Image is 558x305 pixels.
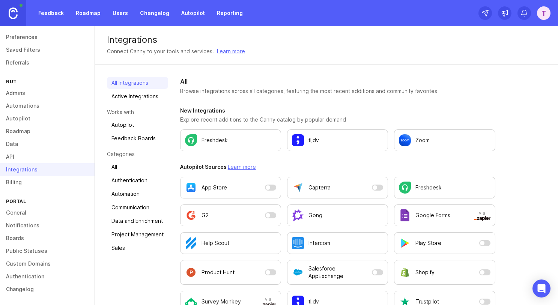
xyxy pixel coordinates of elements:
[107,35,546,44] div: Integrations
[217,47,245,56] a: Learn more
[107,242,168,254] a: Sales
[202,239,229,247] p: Help Scout
[287,232,388,254] a: Configure Intercom settings.
[287,129,388,151] a: Configure tl;dv settings.
[180,77,495,86] h2: All
[415,239,441,247] p: Play Store
[107,150,168,158] p: Categories
[394,260,495,285] button: Shopify is currently disabled as an Autopilot data source. Open a modal to adjust settings.
[107,174,168,186] a: Authentication
[107,47,214,56] div: Connect Canny to your tools and services.
[415,212,450,219] p: Google Forms
[177,6,209,20] a: Autopilot
[287,177,388,198] button: Capterra is currently disabled as an Autopilot data source. Open a modal to adjust settings.
[107,119,168,131] a: Autopilot
[71,6,105,20] a: Roadmap
[537,6,550,20] button: T
[308,137,319,144] p: tl;dv
[308,184,331,191] p: Capterra
[394,232,495,254] button: Play Store is currently disabled as an Autopilot data source. Open a modal to adjust settings.
[228,164,256,170] a: Learn more
[394,204,495,226] a: Configure Google Forms in a new tab.
[180,232,281,254] a: Configure Help Scout settings.
[212,6,247,20] a: Reporting
[474,210,490,221] span: via
[394,177,495,198] a: Configure Freshdesk settings.
[180,177,281,198] button: App Store is currently disabled as an Autopilot data source. Open a modal to adjust settings.
[415,269,435,276] p: Shopify
[202,212,209,219] p: G2
[180,260,281,285] button: Product Hunt is currently disabled as an Autopilot data source. Open a modal to adjust settings.
[394,129,495,151] a: Configure Zoom settings.
[135,6,174,20] a: Changelog
[287,260,388,285] button: Salesforce AppExchange is currently disabled as an Autopilot data source. Open a modal to adjust ...
[180,204,281,226] button: G2 is currently disabled as an Autopilot data source. Open a modal to adjust settings.
[180,116,495,123] p: Explore recent additions to the Canny catalog by popular demand
[107,108,168,116] p: Works with
[107,161,168,173] a: All
[107,215,168,227] a: Data and Enrichment
[34,6,68,20] a: Feedback
[474,216,490,221] img: svg+xml;base64,PHN2ZyB3aWR0aD0iNTAwIiBoZWlnaHQ9IjEzNiIgZmlsbD0ibm9uZSIgeG1sbnM9Imh0dHA6Ly93d3cudz...
[107,77,168,89] a: All Integrations
[180,107,495,114] h3: New Integrations
[308,239,330,247] p: Intercom
[308,265,369,280] p: Salesforce AppExchange
[107,188,168,200] a: Automation
[532,279,550,297] div: Open Intercom Messenger
[202,269,235,276] p: Product Hunt
[202,137,228,144] p: Freshdesk
[180,163,495,171] h3: Autopilot Sources
[9,8,18,19] img: Canny Home
[415,184,442,191] p: Freshdesk
[180,87,495,95] p: Browse integrations across all categories, featuring the most recent additions and community favo...
[202,184,227,191] p: App Store
[107,201,168,213] a: Communication
[107,90,168,102] a: Active Integrations
[108,6,132,20] a: Users
[415,137,430,144] p: Zoom
[107,132,168,144] a: Feedback Boards
[180,129,281,151] a: Configure Freshdesk settings.
[107,228,168,240] a: Project Management
[308,212,322,219] p: Gong
[287,204,388,226] a: Configure Gong settings.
